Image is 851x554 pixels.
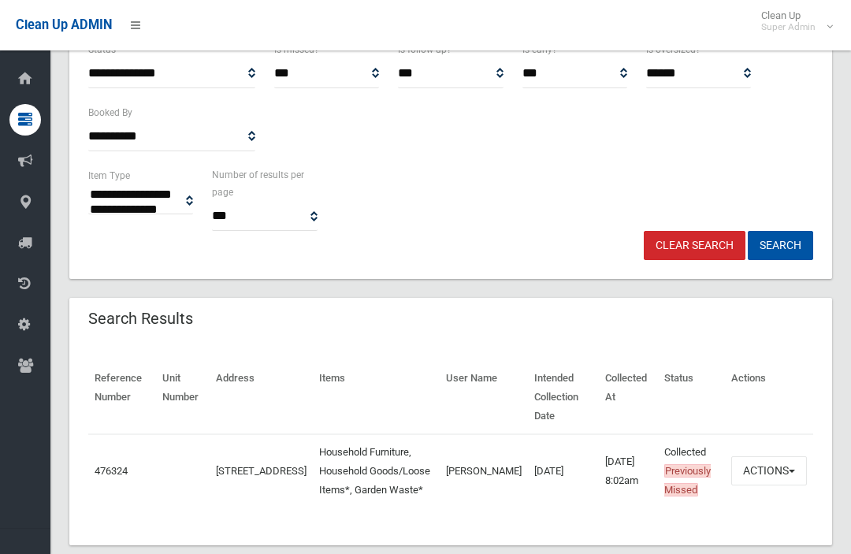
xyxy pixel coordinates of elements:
td: Collected [658,434,725,508]
span: Clean Up ADMIN [16,17,112,32]
th: Unit Number [156,361,210,434]
th: User Name [440,361,528,434]
th: Address [210,361,313,434]
th: Collected At [599,361,658,434]
span: Previously Missed [664,464,711,496]
td: Household Furniture, Household Goods/Loose Items*, Garden Waste* [313,434,440,508]
button: Actions [731,456,807,485]
th: Items [313,361,440,434]
td: [PERSON_NAME] [440,434,528,508]
th: Actions [725,361,813,434]
a: Clear Search [644,231,745,260]
td: [DATE] 8:02am [599,434,658,508]
a: [STREET_ADDRESS] [216,465,307,477]
header: Search Results [69,303,212,334]
th: Status [658,361,725,434]
button: Search [748,231,813,260]
label: Booked By [88,104,132,121]
label: Item Type [88,167,130,184]
a: 476324 [95,465,128,477]
small: Super Admin [761,21,816,33]
th: Reference Number [88,361,156,434]
th: Intended Collection Date [528,361,599,434]
label: Number of results per page [212,166,317,201]
span: Clean Up [753,9,831,33]
td: [DATE] [528,434,599,508]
